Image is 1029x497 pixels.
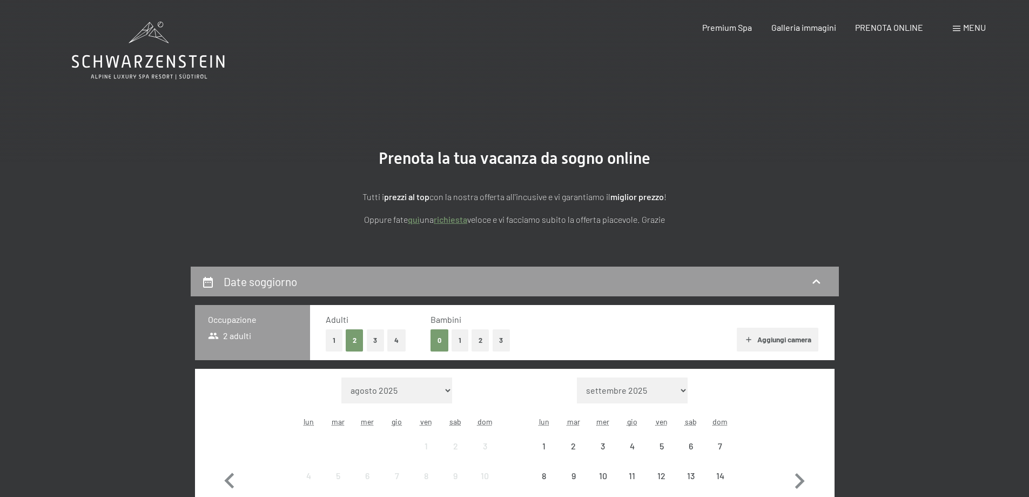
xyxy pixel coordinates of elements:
button: 1 [326,329,342,352]
strong: prezzi al top [384,191,429,202]
div: arrivo/check-in non effettuabile [412,461,441,491]
div: arrivo/check-in non effettuabile [294,461,324,491]
div: Tue Aug 05 2025 [324,461,353,491]
abbr: sabato [685,417,697,426]
abbr: domenica [712,417,728,426]
div: arrivo/check-in non effettuabile [647,461,676,491]
div: Fri Aug 08 2025 [412,461,441,491]
div: 4 [618,442,645,469]
a: PRENOTA ONLINE [855,22,923,32]
div: arrivo/check-in non effettuabile [470,432,499,461]
div: arrivo/check-in non effettuabile [353,461,382,491]
div: Sat Aug 09 2025 [441,461,470,491]
div: Sat Aug 02 2025 [441,432,470,461]
div: Fri Sep 05 2025 [647,432,676,461]
div: 1 [413,442,440,469]
button: 3 [493,329,510,352]
strong: miglior prezzo [610,191,664,202]
div: Sat Sep 13 2025 [676,461,705,491]
a: Galleria immagini [771,22,836,32]
div: arrivo/check-in non effettuabile [382,461,412,491]
div: arrivo/check-in non effettuabile [705,461,735,491]
abbr: giovedì [392,417,402,426]
div: arrivo/check-in non effettuabile [324,461,353,491]
div: arrivo/check-in non effettuabile [529,461,559,491]
div: 3 [471,442,498,469]
a: Premium Spa [702,22,752,32]
p: Tutti i con la nostra offerta all'incusive e vi garantiamo il ! [245,190,785,204]
div: Mon Sep 01 2025 [529,432,559,461]
div: Fri Sep 12 2025 [647,461,676,491]
div: 2 [442,442,469,469]
abbr: venerdì [420,417,432,426]
abbr: martedì [332,417,345,426]
div: Thu Sep 11 2025 [617,461,647,491]
abbr: domenica [477,417,493,426]
button: 4 [387,329,406,352]
div: 3 [589,442,616,469]
div: Thu Aug 07 2025 [382,461,412,491]
div: Mon Aug 04 2025 [294,461,324,491]
div: arrivo/check-in non effettuabile [617,432,647,461]
abbr: sabato [449,417,461,426]
div: 7 [707,442,734,469]
div: arrivo/check-in non effettuabile [470,461,499,491]
div: Sun Aug 03 2025 [470,432,499,461]
button: 0 [431,329,448,352]
div: arrivo/check-in non effettuabile [559,432,588,461]
div: Tue Sep 09 2025 [559,461,588,491]
abbr: lunedì [304,417,314,426]
h2: Date soggiorno [224,275,297,288]
span: 2 adulti [208,330,252,342]
div: Wed Sep 03 2025 [588,432,617,461]
div: arrivo/check-in non effettuabile [647,432,676,461]
button: 3 [367,329,385,352]
button: 2 [472,329,489,352]
abbr: mercoledì [596,417,609,426]
div: arrivo/check-in non effettuabile [617,461,647,491]
button: 1 [452,329,468,352]
div: arrivo/check-in non effettuabile [588,432,617,461]
div: arrivo/check-in non effettuabile [705,432,735,461]
div: Sat Sep 06 2025 [676,432,705,461]
span: Adulti [326,314,348,324]
div: Fri Aug 01 2025 [412,432,441,461]
div: arrivo/check-in non effettuabile [559,461,588,491]
div: 1 [530,442,557,469]
span: Menu [963,22,986,32]
div: Sun Sep 14 2025 [705,461,735,491]
div: arrivo/check-in non effettuabile [441,432,470,461]
div: arrivo/check-in non effettuabile [529,432,559,461]
abbr: venerdì [656,417,668,426]
abbr: giovedì [627,417,637,426]
div: 6 [677,442,704,469]
div: arrivo/check-in non effettuabile [676,432,705,461]
div: Wed Sep 10 2025 [588,461,617,491]
div: Wed Aug 06 2025 [353,461,382,491]
div: arrivo/check-in non effettuabile [588,461,617,491]
div: 2 [560,442,587,469]
div: arrivo/check-in non effettuabile [441,461,470,491]
div: 5 [648,442,675,469]
a: quì [408,214,420,224]
div: Mon Sep 08 2025 [529,461,559,491]
div: Tue Sep 02 2025 [559,432,588,461]
p: Oppure fate una veloce e vi facciamo subito la offerta piacevole. Grazie [245,213,785,227]
abbr: lunedì [539,417,549,426]
abbr: martedì [567,417,580,426]
span: Bambini [431,314,461,324]
span: Prenota la tua vacanza da sogno online [379,149,650,168]
div: Thu Sep 04 2025 [617,432,647,461]
a: richiesta [434,214,467,224]
button: Aggiungi camera [737,328,818,352]
h3: Occupazione [208,314,297,326]
div: Sun Aug 10 2025 [470,461,499,491]
div: Sun Sep 07 2025 [705,432,735,461]
button: 2 [346,329,364,352]
div: arrivo/check-in non effettuabile [676,461,705,491]
div: arrivo/check-in non effettuabile [412,432,441,461]
abbr: mercoledì [361,417,374,426]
